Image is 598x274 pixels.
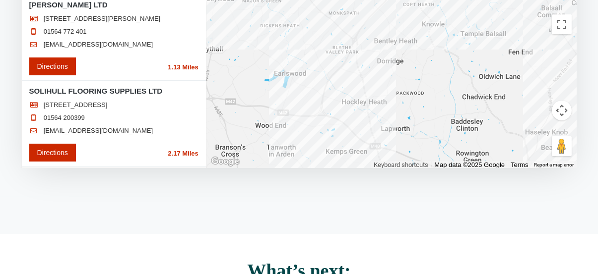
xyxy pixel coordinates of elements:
span: 2.17 Miles [168,150,198,158]
a: Open this area in Google Maps (opens a new window) [209,155,242,168]
a: [EMAIL_ADDRESS][DOMAIN_NAME] [44,127,153,135]
div: Your Current Location [422,26,434,38]
img: Google [209,155,242,168]
a: 01564 772 401 [44,28,87,36]
span: [STREET_ADDRESS][PERSON_NAME] [44,15,161,23]
a: Directions [29,144,76,162]
a: Terms (opens in new tab) [511,161,528,169]
a: Directions [29,57,76,75]
a: [EMAIL_ADDRESS][DOMAIN_NAME] [44,41,153,49]
button: Keyboard shortcuts [374,161,428,169]
button: Drag Pegman onto the map to open Street View [552,136,572,156]
h3: SOLIHULL FLOORING SUPPLIES LTD [29,86,199,96]
span: Map data ©2025 Google [434,161,505,168]
a: 01564 200399 [44,114,85,122]
a: Report a map error [534,161,574,169]
button: Toggle fullscreen view [552,14,572,34]
span: [STREET_ADDRESS] [44,101,108,109]
span: 1.13 Miles [168,63,198,71]
button: Map camera controls [552,101,572,120]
